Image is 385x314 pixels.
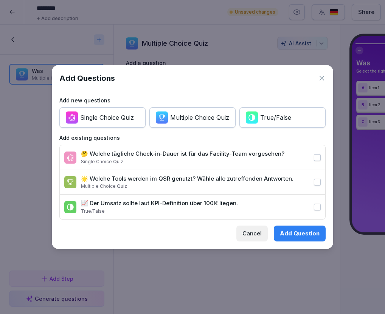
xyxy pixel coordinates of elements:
[59,73,115,84] h1: Add Questions
[236,226,268,241] button: Cancel
[149,107,236,128] button: Multiple Choice Quiz
[81,175,293,183] div: 🌟 Welche Tools werden im QSR genutzt? Wähle alle zutreffenden Antworten.
[170,113,229,122] div: Multiple Choice Quiz
[314,154,321,161] button: 🤔 Welche tägliche Check-in-Dauer ist für das Facility-Team vorgesehen?Single Choice Quiz
[239,107,326,128] button: True/False
[59,96,326,104] div: Add new questions
[260,113,291,122] div: True/False
[81,158,284,165] div: Single Choice Quiz
[59,134,120,142] legend: Add existing questions
[280,229,320,238] div: Add Question
[242,229,262,238] div: Cancel
[314,204,321,210] button: 📈 Der Umsatz sollte laut KPI-Definition über 100₭ liegen.True/False
[274,226,326,241] button: Add Question
[314,179,321,186] button: 🌟 Welche Tools werden im QSR genutzt? Wähle alle zutreffenden Antworten.Multiple Choice Quiz
[81,199,238,208] div: 📈 Der Umsatz sollte laut KPI-Definition über 100₭ liegen.
[81,150,284,158] div: 🤔 Welche tägliche Check-in-Dauer ist für das Facility-Team vorgesehen?
[81,208,238,215] div: True/False
[59,107,146,128] button: Single Choice Quiz
[81,183,293,190] div: Multiple Choice Quiz
[80,113,134,122] div: Single Choice Quiz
